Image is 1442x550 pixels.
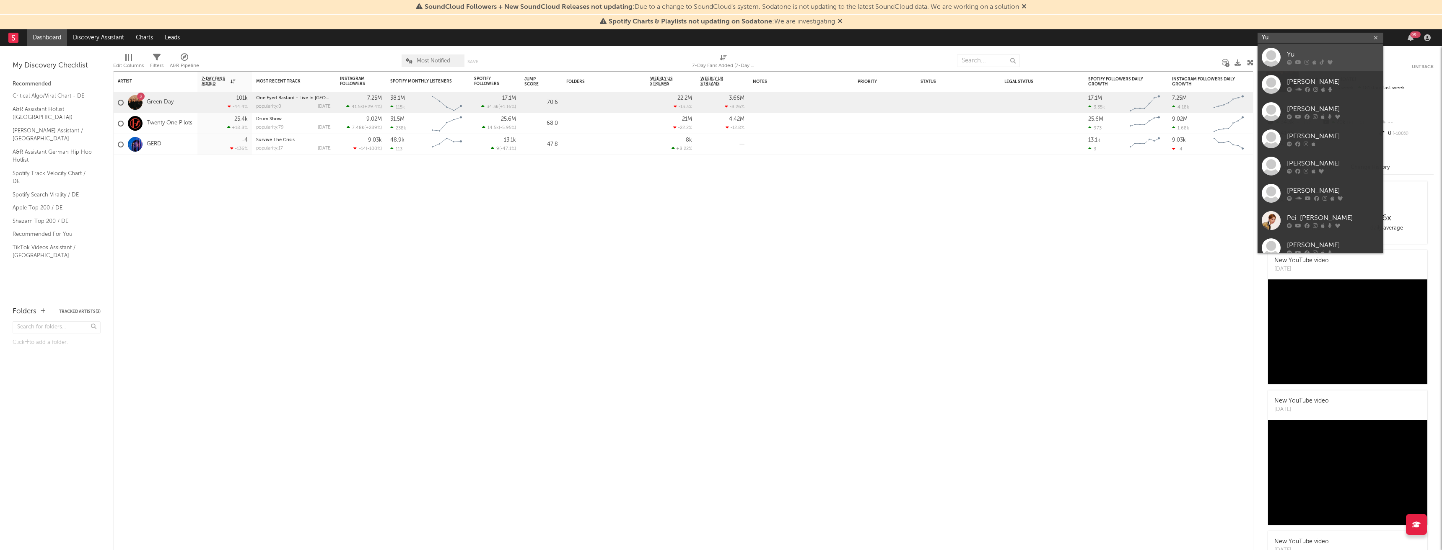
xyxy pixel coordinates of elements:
a: [PERSON_NAME] [1258,152,1383,180]
div: 115k [390,104,405,110]
div: [PERSON_NAME] [1287,158,1379,168]
span: Dismiss [838,18,843,25]
div: 68.0 [524,119,558,129]
div: Spotify Followers [474,76,503,86]
div: Filters [150,61,163,71]
a: Leads [159,29,186,46]
div: Filters [150,50,163,75]
button: Untrack [1412,63,1434,71]
div: daily average [1348,223,1425,233]
svg: Chart title [1126,92,1164,113]
div: 3 [1088,146,1096,152]
span: 41.5k [352,105,363,109]
span: -14 [359,147,366,151]
svg: Chart title [428,113,466,134]
div: 113 [390,146,402,152]
button: Tracked Artists(3) [59,310,101,314]
div: 973 [1088,125,1102,131]
div: 8k [686,137,692,143]
button: 99+ [1408,34,1413,41]
span: +29.4 % [364,105,381,109]
div: +18.8 % [227,125,248,130]
div: 1.68k [1172,125,1189,131]
a: [PERSON_NAME] [1258,234,1383,261]
div: Notes [753,79,837,84]
div: ( ) [491,146,516,151]
div: +8.22 % [672,146,692,151]
svg: Chart title [1210,134,1247,155]
a: A&R Assistant Hotlist ([GEOGRAPHIC_DATA]) [13,105,92,122]
div: Spotify Monthly Listeners [390,79,453,84]
a: Charts [130,29,159,46]
div: ( ) [481,104,516,109]
div: New YouTube video [1274,397,1329,405]
div: -136 % [230,146,248,151]
span: -100 % [367,147,381,151]
div: 38.1M [390,96,405,101]
svg: Chart title [1126,134,1164,155]
span: 7-Day Fans Added [202,76,228,86]
button: Save [467,59,478,64]
div: -- [1378,117,1434,128]
div: -44.4 % [228,104,248,109]
div: Priority [858,79,891,84]
div: ( ) [353,146,382,151]
div: [PERSON_NAME] [1287,186,1379,196]
a: Spotify Search Virality / DE [13,190,92,199]
div: popularity: 79 [256,125,284,130]
span: Most Notified [417,58,450,64]
div: Survive The Crisis [256,138,332,142]
span: Dismiss [1022,4,1027,10]
span: SoundCloud Followers + New SoundCloud Releases not updating [425,4,633,10]
a: [PERSON_NAME] [1258,71,1383,98]
div: 25.6M [1088,116,1103,122]
div: Click to add a folder. [13,338,101,348]
div: 25.6M [501,116,516,122]
span: 9 [496,147,499,151]
a: Critical Algo/Viral Chart - DE [13,91,92,101]
svg: Chart title [1210,92,1247,113]
div: 21M [682,116,692,122]
span: Weekly US Streams [650,76,680,86]
a: A&R Assistant German Hip Hop Hotlist [13,147,92,165]
a: [PERSON_NAME] [1258,98,1383,125]
a: Green Day [147,99,174,106]
div: 4.42M [729,116,744,122]
div: popularity: 0 [256,104,281,109]
div: [DATE] [1274,405,1329,414]
a: One Eyed Bastard - Live In [GEOGRAPHIC_DATA] [256,96,362,101]
div: Drum Show [256,117,332,121]
a: Discovery Assistant [67,29,130,46]
div: -22.2 % [673,125,692,130]
a: Shazam Top 200 / DE [13,217,92,226]
div: A&R Pipeline [170,50,199,75]
div: Recommended [13,79,101,89]
div: Status [921,79,975,84]
span: -100 % [1391,132,1408,136]
div: 0 [1378,128,1434,139]
div: Folders [566,79,629,84]
div: [DATE] [318,125,332,130]
a: [PERSON_NAME] Assistant / [GEOGRAPHIC_DATA] [13,126,92,143]
span: 14.5k [488,126,499,130]
div: A&R Pipeline [170,61,199,71]
a: Survive The Crisis [256,138,295,142]
span: : We are investigating [609,18,835,25]
span: -5.95 % [500,126,515,130]
span: Weekly UK Streams [700,76,732,86]
a: Dashboard [27,29,67,46]
svg: Chart title [1210,113,1247,134]
div: 99 + [1410,31,1421,38]
div: Instagram Followers Daily Growth [1172,77,1235,87]
div: 31.5M [390,116,405,122]
div: [PERSON_NAME] [1287,240,1379,250]
svg: Chart title [1126,113,1164,134]
a: [PERSON_NAME] [1258,180,1383,207]
a: [PERSON_NAME] [1258,125,1383,152]
span: Spotify Charts & Playlists not updating on Sodatone [609,18,772,25]
span: : Due to a change to SoundCloud's system, Sodatone is not updating to the latest SoundCloud data.... [425,4,1019,10]
div: [DATE] [318,104,332,109]
div: Instagram Followers [340,76,369,86]
a: Yu [1258,44,1383,71]
div: Spotify Followers Daily Growth [1088,77,1151,87]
